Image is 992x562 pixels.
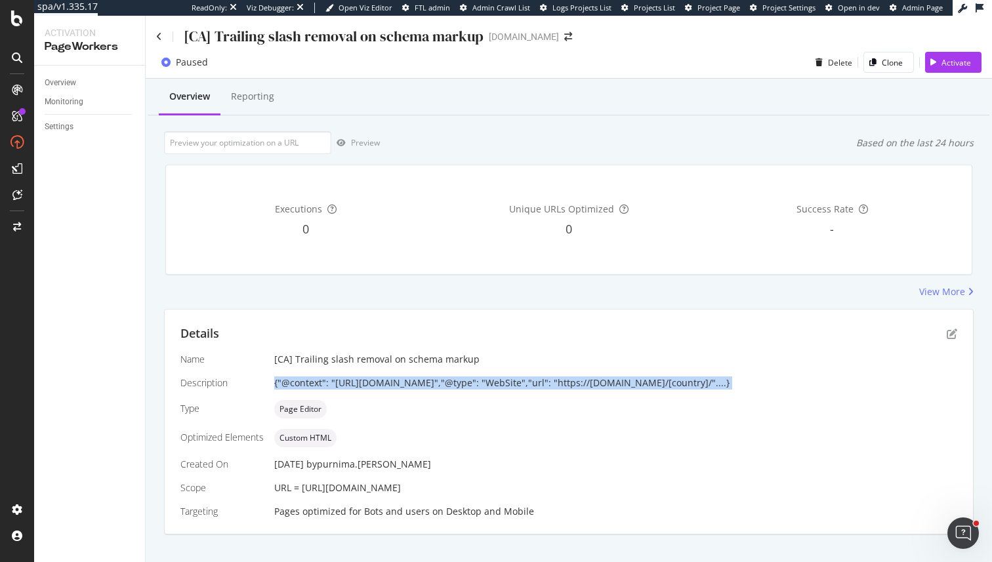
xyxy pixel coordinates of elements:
[828,57,852,68] div: Delete
[325,3,392,13] a: Open Viz Editor
[231,90,274,103] div: Reporting
[274,505,957,518] div: Pages optimized for on
[45,95,136,109] a: Monitoring
[180,505,264,518] div: Targeting
[566,221,572,237] span: 0
[810,52,852,73] button: Delete
[830,221,834,237] span: -
[180,376,264,390] div: Description
[45,120,73,134] div: Settings
[856,136,974,150] div: Based on the last 24 hours
[446,505,534,518] div: Desktop and Mobile
[947,517,979,549] iframe: Intercom live chat
[180,353,264,366] div: Name
[902,3,943,12] span: Admin Page
[564,32,572,41] div: arrow-right-arrow-left
[274,353,957,366] div: [CA] Trailing slash removal on schema markup
[634,3,675,12] span: Projects List
[180,325,219,342] div: Details
[489,30,559,43] div: [DOMAIN_NAME]
[279,434,331,442] span: Custom HTML
[890,3,943,13] a: Admin Page
[552,3,611,12] span: Logs Projects List
[274,481,401,494] span: URL = [URL][DOMAIN_NAME]
[306,458,431,471] div: by purnima.[PERSON_NAME]
[351,137,380,148] div: Preview
[941,57,971,68] div: Activate
[274,429,337,447] div: neutral label
[180,481,264,494] div: Scope
[176,56,208,69] div: Paused
[540,3,611,13] a: Logs Projects List
[169,90,210,103] div: Overview
[279,405,321,413] span: Page Editor
[863,52,914,73] button: Clone
[838,3,880,12] span: Open in dev
[184,26,484,47] div: [CA] Trailing slash removal on schema markup
[180,431,264,444] div: Optimized Elements
[919,285,965,298] div: View More
[685,3,740,13] a: Project Page
[331,132,380,153] button: Preview
[882,57,903,68] div: Clone
[180,402,264,415] div: Type
[402,3,450,13] a: FTL admin
[415,3,450,12] span: FTL admin
[45,76,136,90] a: Overview
[509,203,614,215] span: Unique URLs Optimized
[825,3,880,13] a: Open in dev
[796,203,854,215] span: Success Rate
[762,3,816,12] span: Project Settings
[274,400,327,418] div: neutral label
[621,3,675,13] a: Projects List
[460,3,530,13] a: Admin Crawl List
[472,3,530,12] span: Admin Crawl List
[697,3,740,12] span: Project Page
[180,458,264,471] div: Created On
[919,285,974,298] a: View More
[339,3,392,12] span: Open Viz Editor
[274,376,957,390] div: {"@context": "[URL][DOMAIN_NAME]","@type": "WebSite","url": "https://[DOMAIN_NAME]/[country]/"....}
[247,3,294,13] div: Viz Debugger:
[164,131,331,154] input: Preview your optimization on a URL
[364,505,430,518] div: Bots and users
[45,39,134,54] div: PageWorkers
[45,95,83,109] div: Monitoring
[275,203,322,215] span: Executions
[274,458,957,471] div: [DATE]
[45,120,136,134] a: Settings
[750,3,816,13] a: Project Settings
[925,52,982,73] button: Activate
[947,329,957,339] div: pen-to-square
[156,32,162,41] a: Click to go back
[45,76,76,90] div: Overview
[192,3,227,13] div: ReadOnly:
[45,26,134,39] div: Activation
[302,221,309,237] span: 0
